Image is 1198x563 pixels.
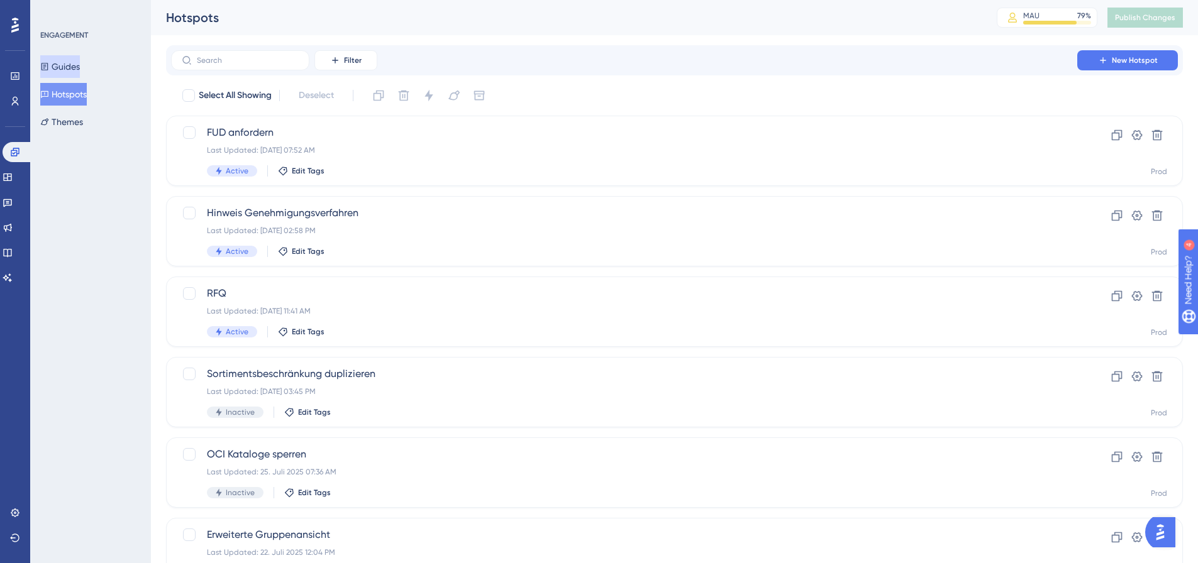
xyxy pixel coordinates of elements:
div: Hotspots [166,9,965,26]
div: Last Updated: 25. Juli 2025 07:36 AM [207,467,1041,477]
input: Search [197,56,299,65]
button: Edit Tags [284,407,331,417]
span: Edit Tags [292,166,324,176]
button: Filter [314,50,377,70]
span: Edit Tags [292,246,324,256]
button: Guides [40,55,80,78]
div: Last Updated: 22. Juli 2025 12:04 PM [207,547,1041,557]
span: Select All Showing [199,88,272,103]
div: Last Updated: [DATE] 07:52 AM [207,145,1041,155]
span: Active [226,246,248,256]
button: Publish Changes [1107,8,1183,28]
span: Hinweis Genehmigungsverfahren [207,205,1041,221]
span: Deselect [299,88,334,103]
div: Prod [1151,488,1167,498]
div: Prod [1151,167,1167,177]
iframe: UserGuiding AI Assistant Launcher [1145,513,1183,551]
button: Edit Tags [278,246,324,256]
div: 79 % [1077,11,1091,21]
span: Active [226,166,248,176]
span: Edit Tags [292,327,324,337]
div: Last Updated: [DATE] 11:41 AM [207,306,1041,316]
button: Edit Tags [278,166,324,176]
button: New Hotspot [1077,50,1178,70]
button: Deselect [287,84,345,107]
span: FUD anfordern [207,125,1041,140]
button: Hotspots [40,83,87,106]
span: Inactive [226,407,255,417]
span: Edit Tags [298,488,331,498]
button: Edit Tags [278,327,324,337]
span: Erweiterte Gruppenansicht [207,527,1041,542]
span: New Hotspot [1112,55,1158,65]
div: Prod [1151,327,1167,337]
button: Themes [40,111,83,133]
span: OCI Kataloge sperren [207,447,1041,462]
span: Need Help? [30,3,79,18]
div: Last Updated: [DATE] 02:58 PM [207,226,1041,236]
div: ENGAGEMENT [40,30,88,40]
div: Prod [1151,247,1167,257]
button: Edit Tags [284,488,331,498]
span: Filter [344,55,362,65]
span: Active [226,327,248,337]
span: Edit Tags [298,407,331,417]
span: Sortimentsbeschränkung duplizieren [207,366,1041,381]
div: MAU [1023,11,1040,21]
span: RFQ [207,286,1041,301]
div: Last Updated: [DATE] 03:45 PM [207,386,1041,396]
span: Inactive [226,488,255,498]
div: 4 [87,6,91,16]
div: Prod [1151,408,1167,418]
span: Publish Changes [1115,13,1175,23]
